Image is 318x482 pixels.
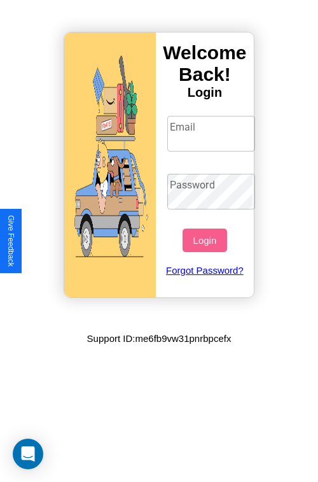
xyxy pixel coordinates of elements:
[183,229,226,252] button: Login
[156,85,254,100] h4: Login
[156,42,254,85] h3: Welcome Back!
[6,215,15,267] div: Give Feedback
[161,252,249,288] a: Forgot Password?
[13,439,43,469] div: Open Intercom Messenger
[87,330,232,347] p: Support ID: me6fb9vw31pnrbpcefx
[64,32,156,297] img: gif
